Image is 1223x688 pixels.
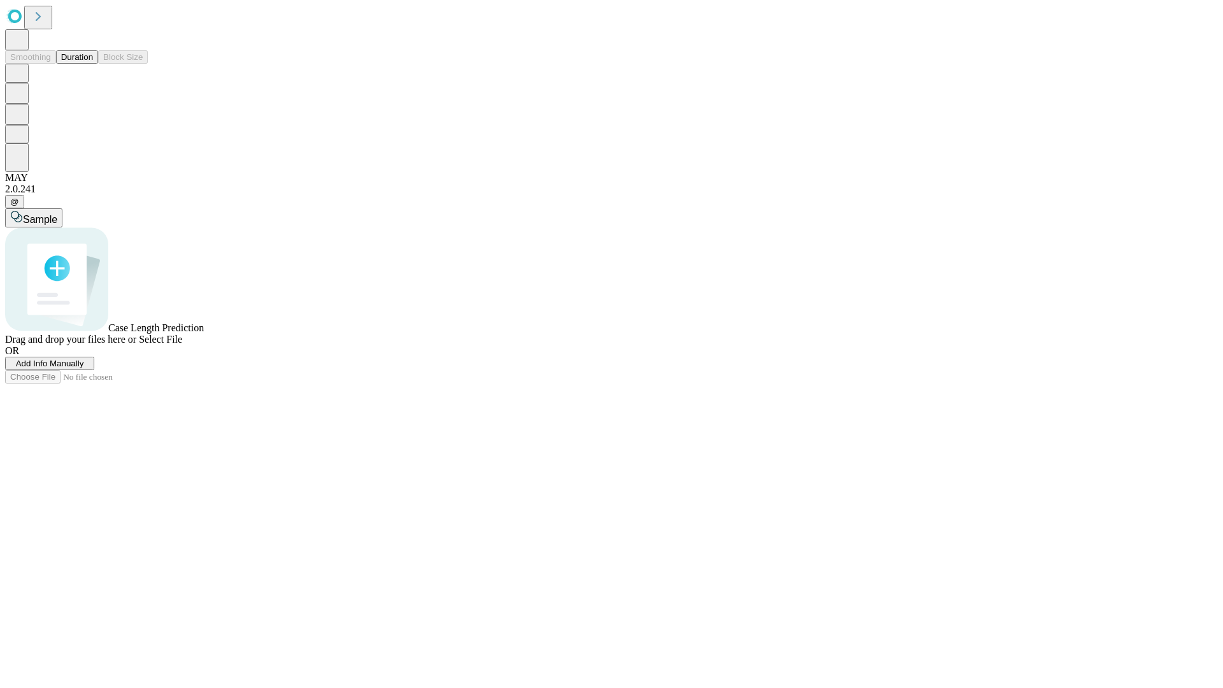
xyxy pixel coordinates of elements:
[5,195,24,208] button: @
[5,345,19,356] span: OR
[5,208,62,227] button: Sample
[139,334,182,345] span: Select File
[5,50,56,64] button: Smoothing
[5,357,94,370] button: Add Info Manually
[16,359,84,368] span: Add Info Manually
[5,334,136,345] span: Drag and drop your files here or
[5,183,1218,195] div: 2.0.241
[108,322,204,333] span: Case Length Prediction
[23,214,57,225] span: Sample
[56,50,98,64] button: Duration
[98,50,148,64] button: Block Size
[10,197,19,206] span: @
[5,172,1218,183] div: MAY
